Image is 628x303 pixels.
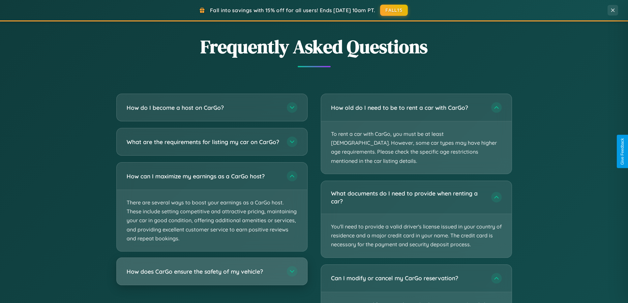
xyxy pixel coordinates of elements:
[127,138,280,146] h3: What are the requirements for listing my car on CarGo?
[380,5,408,16] button: FALL15
[116,34,512,59] h2: Frequently Asked Questions
[127,267,280,276] h3: How does CarGo ensure the safety of my vehicle?
[210,7,375,14] span: Fall into savings with 15% off for all users! Ends [DATE] 10am PT.
[127,104,280,112] h3: How do I become a host on CarGo?
[620,138,625,165] div: Give Feedback
[321,214,512,258] p: You'll need to provide a valid driver's license issued in your country of residence and a major c...
[331,189,485,205] h3: What documents do I need to provide when renting a car?
[331,274,485,282] h3: Can I modify or cancel my CarGo reservation?
[127,172,280,180] h3: How can I maximize my earnings as a CarGo host?
[331,104,485,112] h3: How old do I need to be to rent a car with CarGo?
[321,121,512,174] p: To rent a car with CarGo, you must be at least [DEMOGRAPHIC_DATA]. However, some car types may ha...
[117,190,307,251] p: There are several ways to boost your earnings as a CarGo host. These include setting competitive ...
